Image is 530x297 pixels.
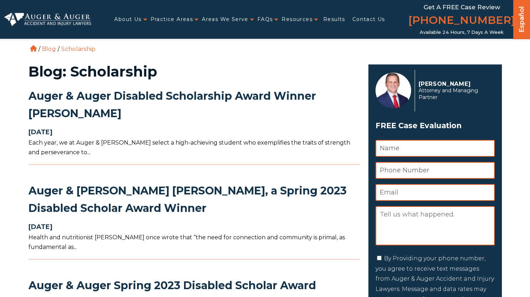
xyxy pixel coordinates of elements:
[28,138,360,157] p: Each year, we at Auger & [PERSON_NAME] select a high-achieving student who exemplifies the traits...
[424,4,500,11] span: Get a FREE Case Review
[376,119,495,132] h3: FREE Case Evaluation
[28,233,360,252] p: Health and nutritionist [PERSON_NAME] once wrote that “the need for connection and community is p...
[408,12,515,30] a: [PHONE_NUMBER]
[376,162,495,179] input: Phone Number
[4,13,91,26] img: Auger & Auger Accident and Injury Lawyers Logo
[42,46,56,52] a: Blog
[376,184,495,201] input: Email
[257,12,273,27] a: FAQs
[282,12,313,27] a: Resources
[352,12,385,27] a: Contact Us
[114,12,141,27] a: About Us
[28,184,347,215] a: Auger & [PERSON_NAME] [PERSON_NAME], a Spring 2023 Disabled Scholar Award Winner
[419,87,491,101] span: Attorney and Managing Partner
[202,12,248,27] a: Areas We Serve
[323,12,345,27] a: Results
[419,80,491,87] p: [PERSON_NAME]
[151,12,193,27] a: Practice Areas
[28,223,52,231] strong: [DATE]
[420,30,504,35] span: Available 24 Hours, 7 Days a Week
[28,128,52,136] strong: [DATE]
[59,46,97,52] li: Scholarship
[28,64,360,79] h1: Blog: Scholarship
[30,45,37,52] a: Home
[376,140,495,157] input: Name
[28,89,316,120] a: Auger & Auger Disabled Scholarship Award Winner [PERSON_NAME]
[376,73,411,108] img: Herbert Auger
